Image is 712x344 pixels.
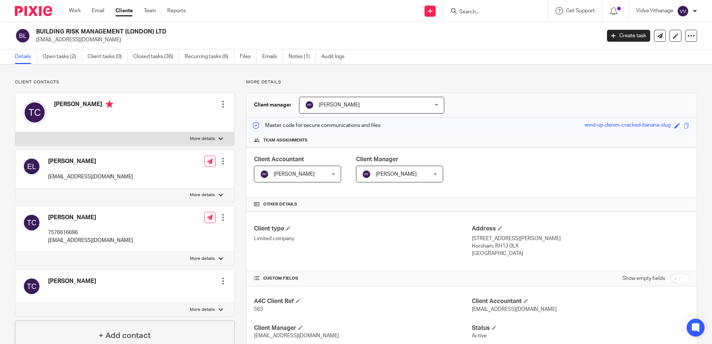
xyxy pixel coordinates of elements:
a: Clients [115,7,133,15]
p: Master code for secure communications and files [252,122,381,129]
a: Client tasks (0) [88,50,128,64]
h4: A4C Client Ref [254,297,471,305]
a: Audit logs [321,50,350,64]
a: Details [15,50,37,64]
p: More details [190,136,215,142]
p: [EMAIL_ADDRESS][DOMAIN_NAME] [48,173,133,181]
p: [STREET_ADDRESS][PERSON_NAME] [472,235,689,242]
p: More details [190,256,215,262]
h4: Status [472,324,689,332]
p: More details [190,192,215,198]
span: 563 [254,307,263,312]
span: [EMAIL_ADDRESS][DOMAIN_NAME] [472,307,557,312]
label: Show empty fields [622,275,665,282]
i: Primary [106,101,113,108]
img: svg%3E [15,28,31,44]
img: svg%3E [23,214,41,232]
h3: Client manager [254,101,292,109]
span: Team assignments [263,137,308,143]
img: svg%3E [677,5,689,17]
span: Client Manager [356,156,398,162]
p: Limited company [254,235,471,242]
h4: + Add contact [99,330,151,341]
img: svg%3E [23,101,47,124]
a: Open tasks (2) [42,50,82,64]
h4: Client Accountant [472,297,689,305]
p: Horsham, RH13 0LX [472,242,689,250]
span: [EMAIL_ADDRESS][DOMAIN_NAME] [254,333,339,338]
span: Active [472,333,487,338]
img: svg%3E [362,170,371,179]
span: Other details [263,201,297,207]
a: Closed tasks (36) [133,50,179,64]
a: Reports [167,7,186,15]
p: Vidva Vithanage [636,7,673,15]
p: [GEOGRAPHIC_DATA] [472,250,689,257]
p: More details [246,79,697,85]
a: Email [92,7,104,15]
a: Emails [262,50,283,64]
a: Team [144,7,156,15]
p: More details [190,307,215,313]
span: [PERSON_NAME] [319,102,360,108]
img: svg%3E [305,101,314,109]
h4: [PERSON_NAME] [54,101,113,110]
img: Pixie [15,6,52,16]
span: [PERSON_NAME] [274,172,315,177]
div: wind-up-denim-cracked-banana-slug [585,121,671,130]
a: Files [240,50,257,64]
h4: [PERSON_NAME] [48,277,96,285]
h4: [PERSON_NAME] [48,214,133,222]
span: Get Support [566,8,595,13]
span: Client Accountant [254,156,304,162]
a: Recurring tasks (6) [185,50,234,64]
p: Client contacts [15,79,235,85]
input: Search [458,9,525,16]
h2: BUILDING RISK MANAGEMENT (LONDON) LTD [36,28,484,36]
h4: [PERSON_NAME] [48,157,133,165]
span: [PERSON_NAME] [376,172,417,177]
a: Work [69,7,81,15]
p: [EMAIL_ADDRESS][DOMAIN_NAME] [36,36,596,44]
h4: Address [472,225,689,233]
img: svg%3E [260,170,269,179]
h4: Client type [254,225,471,233]
img: svg%3E [23,277,41,295]
a: Create task [607,30,650,42]
h4: CUSTOM FIELDS [254,275,471,281]
a: Notes (1) [289,50,316,64]
h4: Client Manager [254,324,471,332]
img: svg%3E [23,157,41,175]
p: [EMAIL_ADDRESS][DOMAIN_NAME] [48,237,133,244]
p: 7576616696 [48,229,133,236]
